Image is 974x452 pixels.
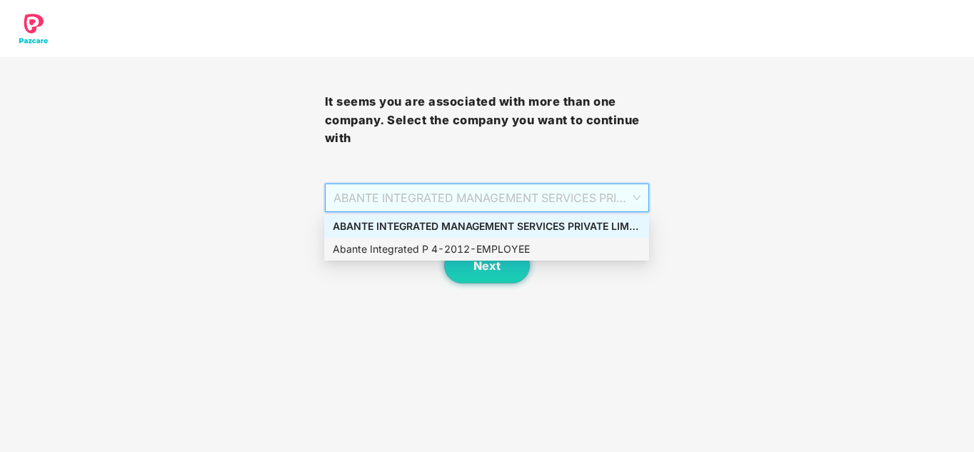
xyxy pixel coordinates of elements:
[333,241,641,257] div: Abante Integrated P 4 - 2012 - EMPLOYEE
[333,184,641,211] span: ABANTE INTEGRATED MANAGEMENT SERVICES PRIVATE LIMITED - 2012 - EMPLOYEE
[325,93,650,148] h3: It seems you are associated with more than one company. Select the company you want to continue with
[444,248,530,283] button: Next
[333,219,641,234] div: ABANTE INTEGRATED MANAGEMENT SERVICES PRIVATE LIMITED - 2012 - EMPLOYEE
[473,259,501,273] span: Next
